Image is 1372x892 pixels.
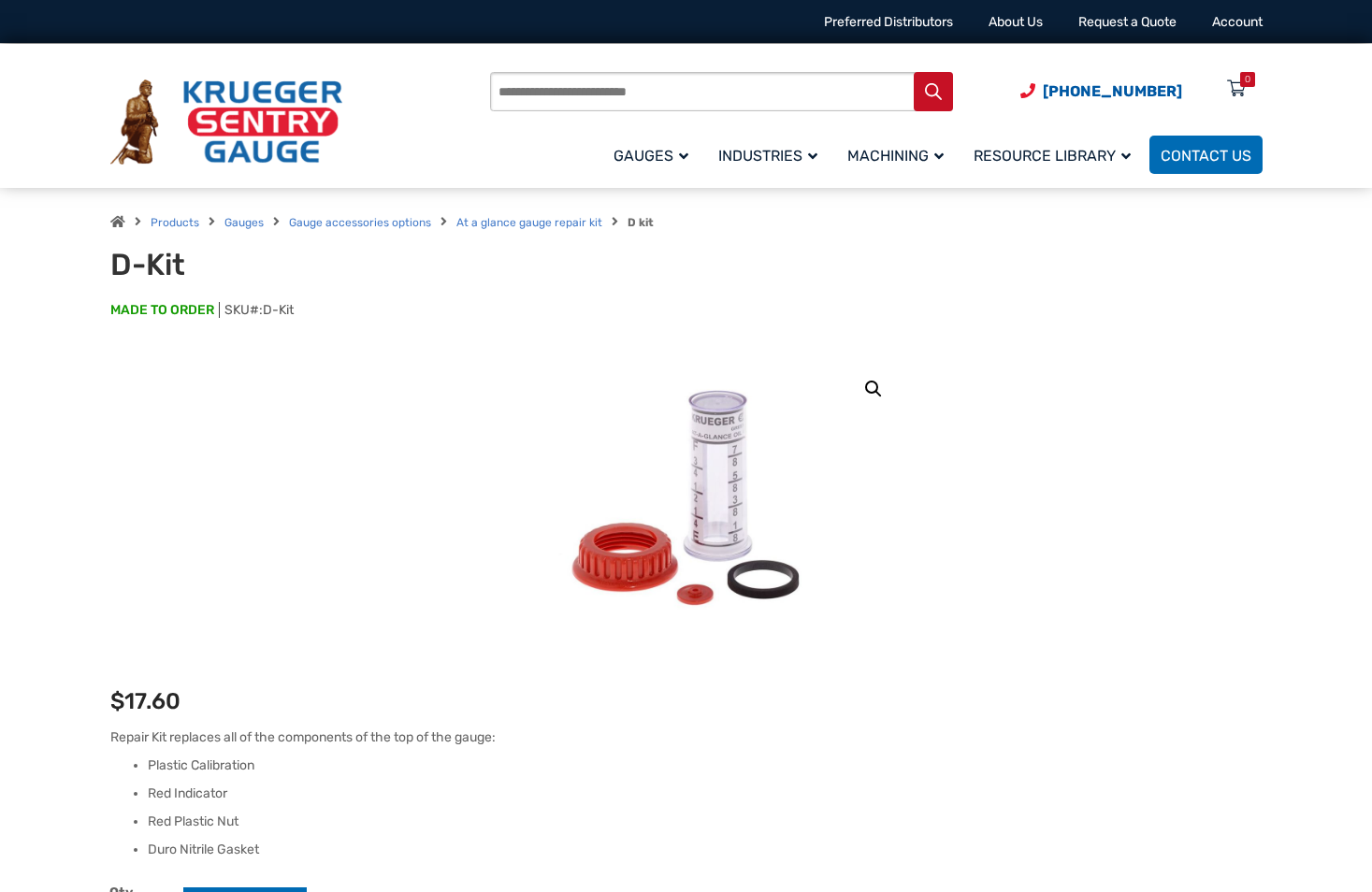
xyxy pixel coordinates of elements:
[110,688,181,714] bdi: 17.60
[1149,136,1263,174] a: Contact Us
[148,841,1263,859] li: Duro Nitrile Gasket
[962,133,1149,177] a: Resource Library
[1161,147,1251,165] span: Contact Us
[1245,72,1250,87] div: 0
[824,14,953,30] a: Preferred Distributors
[148,756,1263,775] li: Plastic Calibration
[151,216,199,229] a: Products
[546,357,827,638] img: D-Kit
[263,302,294,318] span: D-Kit
[110,79,342,165] img: Krueger Sentry Gauge
[1078,14,1177,30] a: Request a Quote
[110,727,1263,747] p: Repair Kit replaces all of the components of the top of the gauge:
[219,302,294,318] span: SKU#:
[718,147,817,165] span: Industries
[148,813,1263,831] li: Red Plastic Nut
[456,216,602,229] a: At a glance gauge repair kit
[224,216,264,229] a: Gauges
[989,14,1043,30] a: About Us
[836,133,962,177] a: Machining
[847,147,944,165] span: Machining
[110,301,214,320] span: MADE TO ORDER
[857,372,890,406] a: View full-screen image gallery
[110,688,124,714] span: $
[602,133,707,177] a: Gauges
[148,784,1263,803] li: Red Indicator
[1020,79,1182,103] a: Phone Number (920) 434-8860
[614,147,688,165] span: Gauges
[974,147,1131,165] span: Resource Library
[1043,82,1182,100] span: [PHONE_NUMBER]
[1212,14,1263,30] a: Account
[110,247,571,282] h1: D-Kit
[289,216,431,229] a: Gauge accessories options
[628,216,654,229] strong: D kit
[707,133,836,177] a: Industries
